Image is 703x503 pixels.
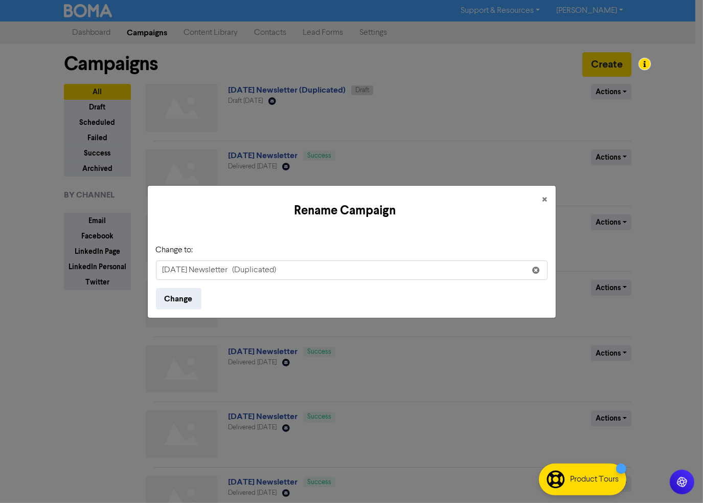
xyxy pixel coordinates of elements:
iframe: Chat Widget [652,454,703,503]
button: Close [534,186,556,214]
span: × [542,192,548,208]
button: Change [156,288,201,310]
label: Change to: [156,244,193,256]
h5: Rename Campaign [156,202,534,220]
